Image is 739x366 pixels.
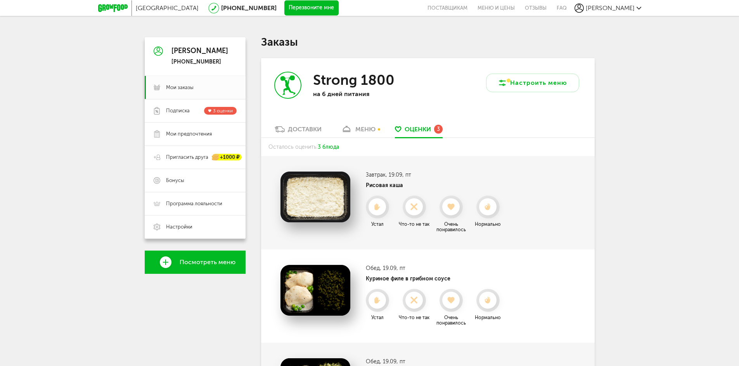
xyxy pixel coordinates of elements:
[166,154,208,161] span: Пригласить друга
[166,223,192,230] span: Настройки
[397,222,432,227] div: Что-то не так
[280,172,350,222] img: Рисовая каша
[145,215,246,239] a: Настройки
[355,125,376,133] div: меню
[391,125,447,137] a: Оценки 3
[145,99,246,122] a: Подписка 3 оценки
[360,315,395,320] div: Устал
[366,358,505,365] h3: Обед
[166,107,190,114] span: Подписка
[213,108,233,113] span: 3 оценки
[145,122,246,146] a: Мои предпочтения
[212,154,242,161] div: +1000 ₽
[145,169,246,192] a: Бонусы
[486,74,579,92] button: Настроить меню
[280,265,350,316] img: Куриное филе в грибном соусе
[405,125,431,133] span: Оценки
[136,4,199,12] span: [GEOGRAPHIC_DATA]
[166,84,194,91] span: Мои заказы
[380,265,405,271] span: , 19.09, пт
[586,4,635,12] span: [PERSON_NAME]
[284,0,339,16] button: Перезвоните мне
[166,200,222,207] span: Программа лояльности
[366,182,505,189] h4: Рисовая каша
[434,315,469,326] div: Очень понравилось
[397,315,432,320] div: Что-то не так
[366,275,505,282] h4: Куриное филе в грибном соусе
[221,4,277,12] a: [PHONE_NUMBER]
[180,259,235,266] span: Посмотреть меню
[471,222,505,227] div: Нормально
[386,172,411,178] span: , 19.09, пт
[261,37,595,47] h1: Заказы
[380,358,405,365] span: , 19.09, пт
[313,72,395,88] h3: Strong 1800
[318,144,339,150] span: 3 блюда
[337,125,379,137] a: меню
[166,131,212,137] span: Мои предпочтения
[366,265,505,271] h3: Обед
[171,47,228,55] div: [PERSON_NAME]
[288,125,322,133] div: Доставки
[171,58,228,65] div: [PHONE_NUMBER]
[434,222,469,232] div: Очень понравилось
[360,222,395,227] div: Устал
[145,146,246,169] a: Пригласить друга +1000 ₽
[261,138,595,156] div: Осталось оценить:
[271,125,325,137] a: Доставки
[471,315,505,320] div: Нормально
[366,172,505,178] h3: Завтрак
[145,192,246,215] a: Программа лояльности
[434,125,443,133] div: 3
[313,90,414,98] p: на 6 дней питания
[166,177,184,184] span: Бонусы
[145,251,246,274] a: Посмотреть меню
[145,76,246,99] a: Мои заказы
